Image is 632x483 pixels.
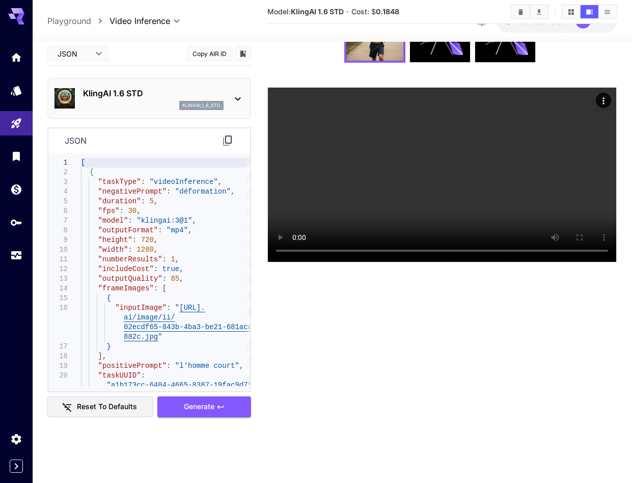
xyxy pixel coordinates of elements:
[376,7,399,16] b: 0.1848
[98,207,120,216] span: "fps"
[120,207,124,216] span: :
[137,217,193,225] span: "klingai:3@1"
[167,304,171,312] span: :
[48,371,68,381] div: 20
[581,5,598,18] button: Show media in video view
[124,324,261,332] span: 02ecdf65-843b-4ba3-be21-681acd6c
[137,207,141,216] span: ,
[10,183,22,196] div: Wallet
[98,285,154,293] span: "frameImages"
[48,217,68,226] div: 7
[124,314,175,322] span: ai/image/ii/
[107,382,261,390] span: "a1b173cc-6404-4665-8387-19fac9d75ec
[47,15,91,27] p: Playground
[48,304,68,313] div: 16
[10,216,22,229] div: API Keys
[180,275,184,283] span: ,
[175,188,231,196] span: "déformation"
[98,362,167,370] span: "positivePrompt"
[10,150,22,163] div: Library
[158,227,162,235] span: :
[48,362,68,371] div: 19
[10,460,23,473] button: Expand sidebar
[98,353,102,361] span: ]
[132,236,136,245] span: :
[98,198,141,206] span: "duration"
[48,294,68,304] div: 15
[10,84,22,97] div: Models
[102,353,106,361] span: ,
[48,246,68,255] div: 10
[291,7,344,16] b: KlingAI 1.6 STD
[218,178,222,186] span: ,
[180,304,205,312] span: [URL].
[54,83,244,114] div: KlingAI 1.6 STDklingai_1_6_std
[162,265,180,274] span: true
[150,178,218,186] span: "videoInference"
[158,333,162,341] span: "
[167,362,171,370] span: :
[48,284,68,294] div: 14
[596,93,612,108] div: Actions
[154,198,158,206] span: ,
[48,236,68,246] div: 9
[81,159,85,167] span: [
[150,198,154,206] span: 5
[231,188,235,196] span: ,
[188,227,192,235] span: ,
[48,187,68,197] div: 4
[90,169,94,177] span: {
[162,256,167,264] span: :
[346,6,349,18] p: ·
[98,265,154,274] span: "includeCost"
[532,17,567,25] span: credits left
[107,294,111,303] span: {
[562,5,580,18] button: Show media in grid view
[141,178,145,186] span: :
[238,47,248,60] button: Add to library
[267,7,344,16] span: Model:
[116,304,167,312] span: "inputImage"
[10,51,22,64] div: Home
[48,197,68,207] div: 5
[141,236,154,245] span: 720
[109,15,170,27] span: Video Inference
[107,343,111,351] span: }
[47,397,153,418] button: Reset to defaults
[47,15,109,27] nav: breadcrumb
[48,275,68,284] div: 13
[98,236,132,245] span: "height"
[48,178,68,187] div: 3
[128,207,137,216] span: 30
[48,158,68,168] div: 1
[65,135,87,147] p: json
[141,198,145,206] span: :
[98,227,158,235] span: "outputFormat"
[171,275,180,283] span: 85
[48,168,68,178] div: 2
[10,433,22,445] div: Settings
[187,46,233,61] button: Copy AIR ID
[351,7,399,16] span: Cost: $
[561,4,617,19] div: Show media in grid viewShow media in video viewShow media in list view
[48,226,68,236] div: 8
[83,87,224,99] p: KlingAI 1.6 STD
[48,352,68,362] div: 18
[48,207,68,217] div: 6
[184,401,214,414] span: Generate
[167,227,188,235] span: "mp4"
[48,342,68,352] div: 17
[124,333,158,341] span: 882c.jpg
[154,285,158,293] span: :
[175,256,179,264] span: ,
[530,5,548,18] button: Download All
[98,246,128,254] span: "width"
[162,285,167,293] span: [
[141,372,145,380] span: :
[598,5,616,18] button: Show media in list view
[98,372,141,380] span: "taskUUID"
[98,178,141,186] span: "taskType"
[167,188,171,196] span: :
[128,246,132,254] span: :
[128,217,132,225] span: :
